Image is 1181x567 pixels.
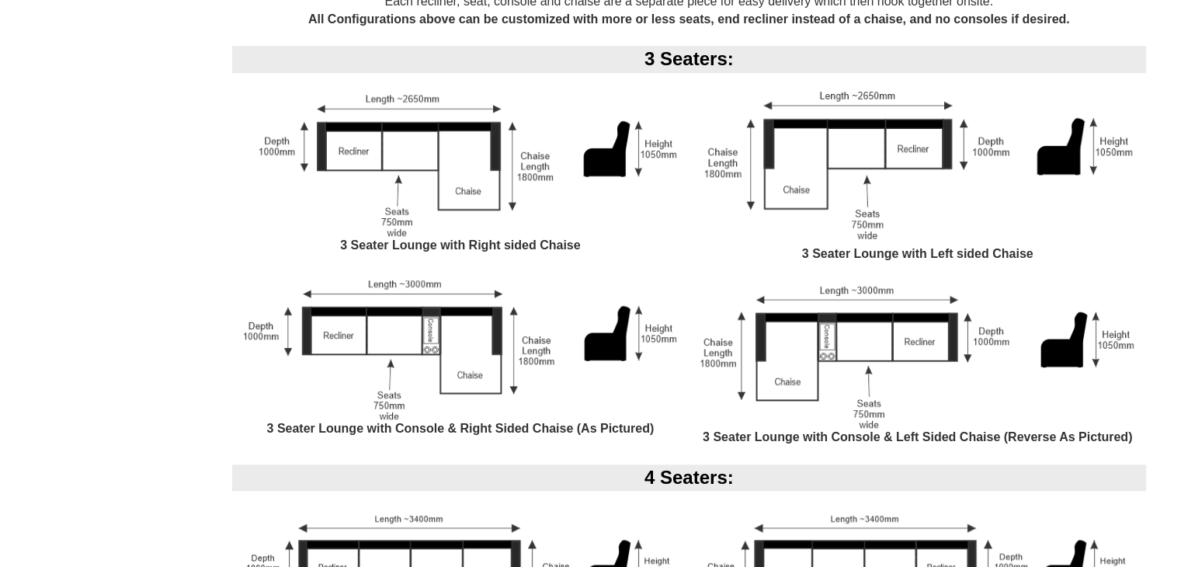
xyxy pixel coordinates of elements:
[700,280,1134,429] img: 3 Seater Lounge with Console & Chaise
[232,464,1147,491] div: 4 Seaters:
[703,430,1132,444] b: 3 Seater Lounge with Console & Left Sided Chaise (Reverse As Pictured)
[267,422,655,435] b: 3 Seater Lounge with Console & Right Sided Chaise (As Pictured)
[244,280,678,420] img: 3 Seater Lounge with Console & Chaise
[232,46,1147,72] div: 3 Seaters:
[700,90,1134,245] img: 3 Seater Lounge with Left Chaise
[244,90,678,236] img: 3 Seater Lounge with Right Chaise
[340,238,580,252] b: 3 Seater Lounge with Right sided Chaise
[308,12,1070,26] b: All Configurations above can be customized with more or less seats, end recliner instead of a cha...
[802,247,1033,260] b: 3 Seater Lounge with Left sided Chaise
